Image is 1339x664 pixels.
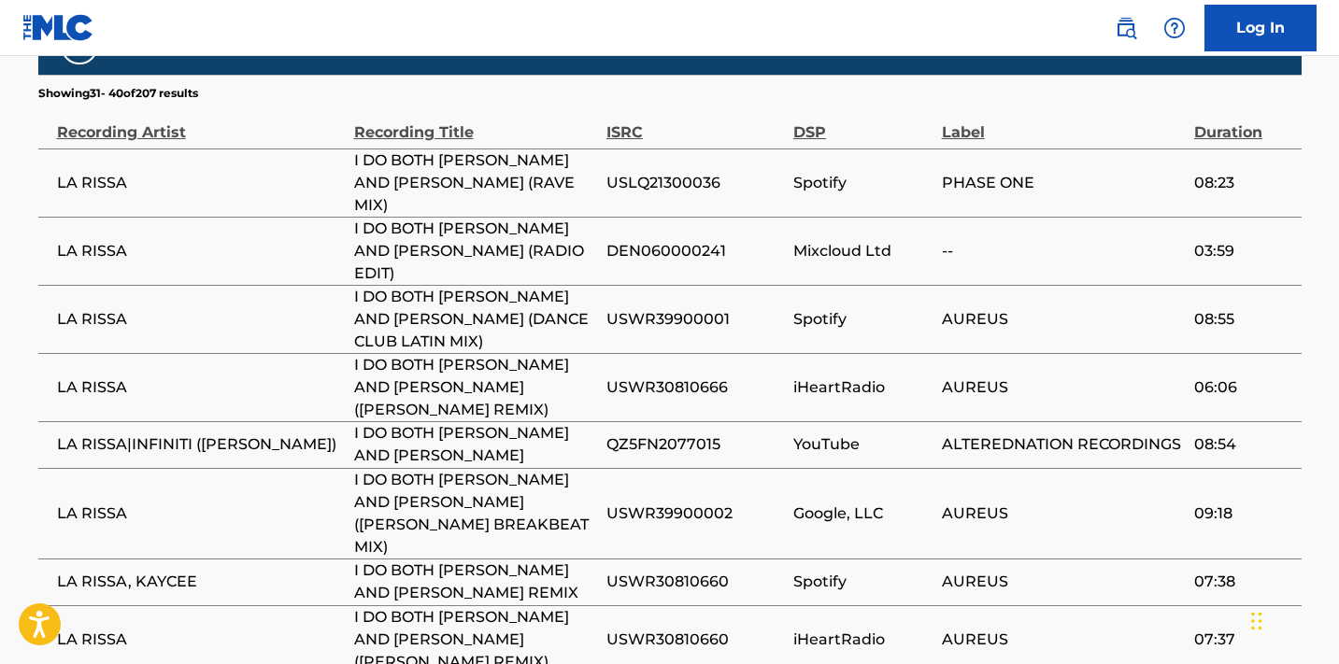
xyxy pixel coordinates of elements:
[942,629,1185,651] span: AUREUS
[942,433,1185,456] span: ALTEREDNATION RECORDINGS
[793,102,933,144] div: DSP
[1194,571,1292,593] span: 07:38
[793,571,933,593] span: Spotify
[942,172,1185,194] span: PHASE ONE
[57,240,345,262] span: LA RISSA
[942,502,1185,525] span: AUREUS
[57,102,345,144] div: Recording Artist
[354,286,597,353] span: I DO BOTH [PERSON_NAME] AND [PERSON_NAME] (DANCE CLUB LATIN MIX)
[606,629,784,651] span: USWR30810660
[793,172,933,194] span: Spotify
[606,172,784,194] span: USLQ21300036
[942,571,1185,593] span: AUREUS
[354,218,597,285] span: I DO BOTH [PERSON_NAME] AND [PERSON_NAME] (RADIO EDIT)
[1194,308,1292,331] span: 08:55
[606,102,784,144] div: ISRC
[793,502,933,525] span: Google, LLC
[1194,240,1292,262] span: 03:59
[1194,102,1292,144] div: Duration
[606,376,784,399] span: USWR30810666
[1194,433,1292,456] span: 08:54
[57,308,345,331] span: LA RISSA
[793,240,933,262] span: Mixcloud Ltd
[354,469,597,558] span: I DO BOTH [PERSON_NAME] AND [PERSON_NAME] ([PERSON_NAME] BREAKBEAT MIX)
[354,559,597,604] span: I DO BOTH [PERSON_NAME] AND [PERSON_NAME] REMIX
[1194,629,1292,651] span: 07:37
[22,14,94,41] img: MLC Logo
[1156,9,1193,47] div: Help
[57,502,345,525] span: LA RISSA
[57,433,345,456] span: LA RISSA|INFINITI ([PERSON_NAME])
[1115,17,1137,39] img: search
[354,354,597,421] span: I DO BOTH [PERSON_NAME] AND [PERSON_NAME] ([PERSON_NAME] REMIX)
[354,422,597,467] span: I DO BOTH [PERSON_NAME] AND [PERSON_NAME]
[1163,17,1186,39] img: help
[1246,574,1339,664] iframe: Chat Widget
[1107,9,1145,47] a: Public Search
[793,308,933,331] span: Spotify
[793,629,933,651] span: iHeartRadio
[1204,5,1317,51] a: Log In
[1194,376,1292,399] span: 06:06
[606,308,784,331] span: USWR39900001
[1194,502,1292,525] span: 09:18
[354,102,597,144] div: Recording Title
[57,571,345,593] span: LA RISSA, KAYCEE
[942,376,1185,399] span: AUREUS
[57,172,345,194] span: LA RISSA
[793,433,933,456] span: YouTube
[606,433,784,456] span: QZ5FN2077015
[57,629,345,651] span: LA RISSA
[942,240,1185,262] span: --
[354,149,597,217] span: I DO BOTH [PERSON_NAME] AND [PERSON_NAME] (RAVE MIX)
[57,376,345,399] span: LA RISSA
[793,376,933,399] span: iHeartRadio
[942,308,1185,331] span: AUREUS
[1194,172,1292,194] span: 08:23
[606,502,784,525] span: USWR39900002
[942,102,1185,144] div: Label
[38,85,198,102] p: Showing 31 - 40 of 207 results
[606,240,784,262] span: DEN060000241
[1251,593,1262,649] div: Drag
[606,571,784,593] span: USWR30810660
